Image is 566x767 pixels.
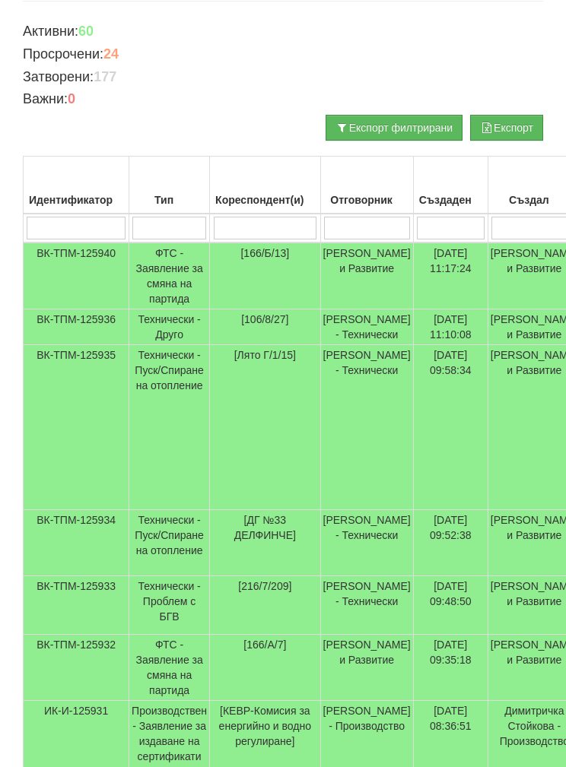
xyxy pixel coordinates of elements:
td: [DATE] 09:52:38 [413,510,488,576]
td: [DATE] 11:10:08 [413,309,488,345]
span: [216/7/209] [238,580,291,592]
th: Отговорник: No sort applied, activate to apply an ascending sort [320,157,413,214]
td: ВК-ТПМ-125933 [24,576,129,635]
td: [PERSON_NAME] - Технически [320,345,413,510]
td: [PERSON_NAME] - Технически [320,510,413,576]
td: [PERSON_NAME] - Технически [320,576,413,635]
td: ВК-ТПМ-125936 [24,309,129,345]
th: Идентификатор: No sort applied, activate to apply an ascending sort [24,157,129,214]
th: Кореспондент(и): No sort applied, activate to apply an ascending sort [210,157,320,214]
h4: Активни: [23,24,543,40]
td: Технически - Пуск/Спиране на отопление [129,510,210,576]
td: [PERSON_NAME] - Технически [320,309,413,345]
td: ФТС - Заявление за смяна на партида [129,635,210,701]
span: [106/8/27] [241,313,288,325]
span: [ДГ №33 ДЕЛФИНЧЕ] [234,514,296,541]
h4: Важни: [23,92,543,107]
td: ФТС - Заявление за смяна на партида [129,242,210,309]
td: ВК-ТПМ-125940 [24,242,129,309]
b: 0 [68,91,75,106]
td: Технически - Проблем с БГВ [129,576,210,635]
td: [PERSON_NAME] и Развитие [320,242,413,309]
span: [166/А/7] [243,639,286,651]
button: Експорт [470,115,543,141]
td: ВК-ТПМ-125932 [24,635,129,701]
button: Експорт филтрирани [326,115,463,141]
h4: Просрочени: [23,47,543,62]
b: 60 [78,24,94,39]
td: [DATE] 09:58:34 [413,345,488,510]
td: Технически - Друго [129,309,210,345]
td: Технически - Пуск/Спиране на отопление [129,345,210,510]
span: [КЕВР-Комисия за енергийно и водно регулиране] [219,705,311,747]
div: Кореспондент(и) [212,189,317,211]
th: Тип: No sort applied, activate to apply an ascending sort [129,157,210,214]
div: Създаден [416,189,485,211]
span: [166/Б/13] [240,247,289,259]
td: ВК-ТПМ-125934 [24,510,129,576]
h4: Затворени: [23,70,543,85]
b: 177 [94,69,116,84]
td: [DATE] 11:17:24 [413,242,488,309]
td: [DATE] 09:35:18 [413,635,488,701]
div: Отговорник [323,189,411,211]
span: [Лято Г/1/15] [234,349,296,361]
th: Създаден: No sort applied, activate to apply an ascending sort [413,157,488,214]
td: ВК-ТПМ-125935 [24,345,129,510]
td: [DATE] 09:48:50 [413,576,488,635]
b: 24 [103,46,119,62]
div: Идентификатор [26,189,126,211]
td: [PERSON_NAME] и Развитие [320,635,413,701]
div: Тип [132,189,207,211]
